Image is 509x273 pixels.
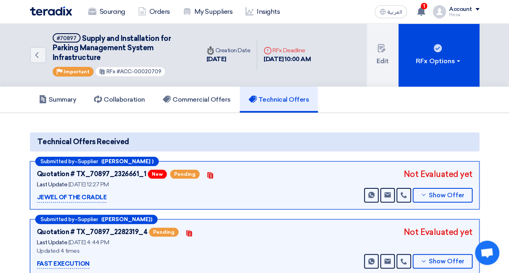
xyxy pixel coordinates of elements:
[37,227,148,237] div: Quotation # TX_70897_2282319_4
[429,258,464,264] span: Show Offer
[421,3,427,9] span: 1
[154,87,240,113] a: Commercial Offers
[68,181,109,188] span: [DATE] 12:27 PM
[40,159,75,164] span: Submitted by
[37,136,129,147] span: Technical Offers Received
[78,159,98,164] span: Supplier
[177,3,239,21] a: My Suppliers
[207,46,251,55] div: Creation Date
[239,3,286,21] a: Insights
[37,181,68,188] span: Last Update
[37,239,68,246] span: Last Update
[78,217,98,222] span: Supplier
[449,6,472,13] div: Account
[433,5,446,18] img: profile_test.png
[404,168,473,180] div: Not Evaluated yet
[30,6,72,16] img: Teradix logo
[249,96,309,104] h5: Technical Offers
[39,96,77,104] h5: Summary
[35,157,159,166] div: –
[375,5,407,18] button: العربية
[57,36,77,41] div: #70897
[413,254,473,269] button: Show Offer
[82,3,132,21] a: Sourcing
[37,169,147,179] div: Quotation # TX_70897_2326661_1
[148,170,167,179] span: New
[388,9,402,15] span: العربية
[101,217,152,222] b: ([PERSON_NAME])
[37,247,239,255] div: Updated 4 times
[404,226,473,238] div: Not Evaluated yet
[68,239,109,246] span: [DATE] 4:44 PM
[53,33,190,62] h5: Supply and Installation for Parking Management System Infrastructure
[94,96,145,104] h5: Collaboration
[117,68,162,75] span: #ACC-00020709
[429,192,464,198] span: Show Offer
[416,56,462,66] div: RFx Options
[240,87,318,113] a: Technical Offers
[449,13,479,17] div: Hissa
[475,241,499,265] a: Open chat
[149,228,179,237] span: Pending
[398,23,479,87] button: RFx Options
[413,188,473,203] button: Show Offer
[132,3,177,21] a: Orders
[264,55,311,64] div: [DATE] 10:00 AM
[35,215,158,224] div: –
[163,96,231,104] h5: Commercial Offers
[106,68,115,75] span: RFx
[101,159,153,164] b: ([PERSON_NAME] )
[367,23,398,87] button: Edit
[30,87,85,113] a: Summary
[264,46,311,55] div: RFx Deadline
[53,34,171,62] span: Supply and Installation for Parking Management System Infrastructure
[64,69,89,75] span: Important
[170,170,200,179] span: Pending
[37,259,89,269] p: FAST EXECUTION
[37,193,107,203] p: JEWEL OF THE CRADLE
[85,87,154,113] a: Collaboration
[207,55,251,64] div: [DATE]
[40,217,75,222] span: Submitted by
